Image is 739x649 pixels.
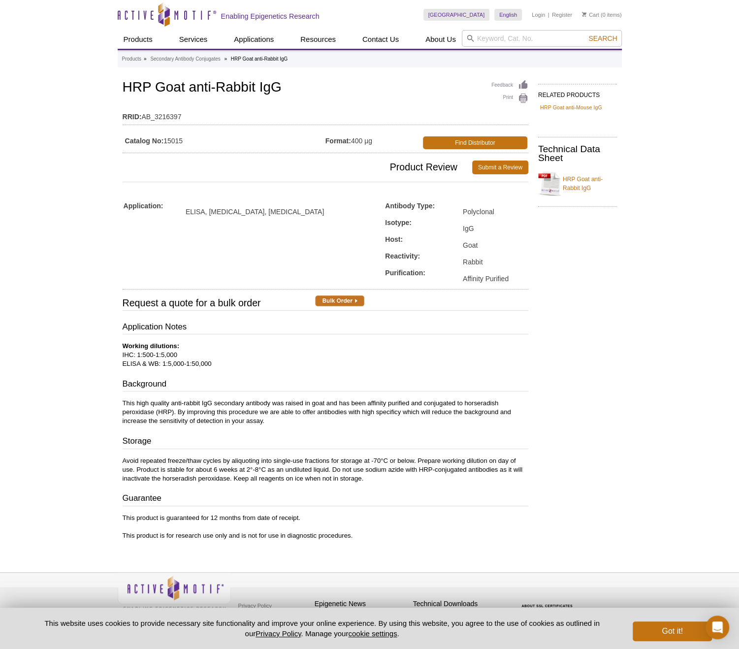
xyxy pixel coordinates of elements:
h3: Application Notes [123,321,528,335]
h2: RELATED PRODUCTS [538,84,617,101]
h4: Epigenetic News [315,600,408,608]
a: Secondary Antibody Conjugates [150,55,220,64]
a: Products [118,30,159,49]
a: Submit a Review [472,161,528,174]
td: AB_3216397 [123,106,528,122]
img: Active Motif, [118,573,231,613]
a: Services [173,30,214,49]
strong: Working dilutions: [123,342,180,350]
a: HRP Goat anti-Rabbit IgG [538,169,617,198]
th: Reactivity: [385,252,462,267]
h3: Storage [123,435,528,449]
a: HRP Goat anti-Mouse IgG [540,103,602,112]
span: Search [588,34,617,42]
a: Print [491,93,528,104]
a: Find Distributor [423,136,527,149]
td: 400 µg [325,130,421,150]
h1: HRP Goat anti-Rabbit IgG [123,80,528,97]
p: This website uses cookies to provide necessary site functionality and improve your online experie... [28,618,617,639]
button: Got it! [633,621,711,641]
h2: Enabling Epigenetics Research [221,12,320,21]
th: Host: [385,235,462,251]
h3: Guarantee [123,492,528,506]
li: | [548,9,549,21]
td: IgG [463,218,526,234]
th: Antibody Type: [385,201,462,217]
th: Isotype: [385,218,462,234]
a: Feedback [491,80,528,91]
a: Contact Us [356,30,405,49]
button: cookie settings [348,629,397,638]
strong: RRID: [123,112,142,121]
td: Polyclonal [463,201,526,217]
a: Privacy Policy [236,598,274,613]
a: ABOUT SSL CERTIFICATES [521,604,573,608]
div: Open Intercom Messenger [706,616,729,639]
p: This product is guaranteed for 12 months from date of receipt. This product is for research use o... [123,514,528,540]
strong: Catalog No: [125,136,164,145]
td: Rabbit [463,252,526,267]
table: Click to Verify - This site chose Symantec SSL for secure e-commerce and confidential communicati... [512,590,585,612]
th: Purification: [385,268,462,283]
a: Request a quote for a bulk antibody order [261,295,364,308]
a: Products [122,55,141,64]
span: Product Review [123,161,472,174]
strong: Format: [325,136,351,145]
h3: Request a quote for a bulk order [123,292,528,308]
td: Goat [463,235,526,251]
td: Affinity Purified [463,268,526,283]
a: [GEOGRAPHIC_DATA] [423,9,490,21]
img: Bulk Order Button [261,295,364,306]
li: (0 items) [582,9,622,21]
a: Register [552,11,572,18]
h4: Technical Downloads [413,600,507,608]
p: Avoid repeated freeze/thaw cycles by aliquoting into single-use fractions for storage at -70°C or... [123,456,528,483]
p: IHC: 1:500-1:5,000 ELISA & WB: 1:5,000-1:50,000 [123,342,528,368]
img: Your Cart [582,12,586,17]
h3: Background [123,378,528,392]
a: Login [532,11,545,18]
a: Cart [582,11,599,18]
td: ELISA, [MEDICAL_DATA], [MEDICAL_DATA] [186,201,368,217]
p: This high quality anti-rabbit IgG secondary antibody was raised in goat and has been affinity pur... [123,399,528,425]
a: Applications [228,30,280,49]
li: » [144,56,147,62]
td: 15015 [123,130,325,150]
h2: Technical Data Sheet [538,145,617,162]
li: HRP Goat anti-Rabbit IgG [231,56,288,62]
button: Search [585,34,620,43]
a: Resources [294,30,342,49]
a: About Us [419,30,462,49]
input: Keyword, Cat. No. [462,30,622,47]
a: English [494,9,522,21]
li: » [224,56,227,62]
a: Privacy Policy [256,629,301,638]
th: Application: [124,201,185,217]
